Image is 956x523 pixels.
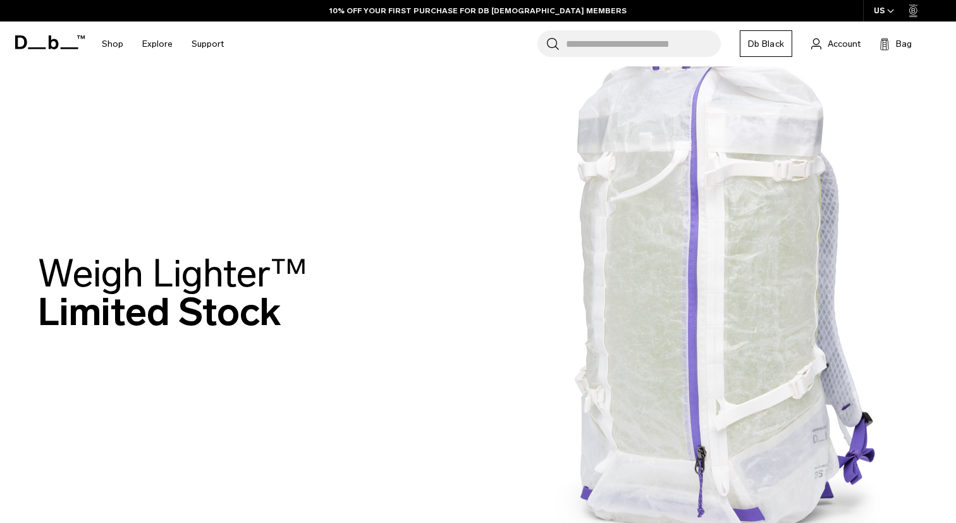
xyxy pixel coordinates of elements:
nav: Main Navigation [92,22,233,66]
a: Explore [142,22,173,66]
a: Shop [102,22,123,66]
span: Weigh Lighter™ [38,250,307,297]
a: Support [192,22,224,66]
a: 10% OFF YOUR FIRST PURCHASE FOR DB [DEMOGRAPHIC_DATA] MEMBERS [329,5,627,16]
button: Bag [879,36,912,51]
span: Account [828,37,861,51]
span: Bag [896,37,912,51]
h2: Limited Stock [38,254,307,331]
a: Db Black [740,30,792,57]
a: Account [811,36,861,51]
